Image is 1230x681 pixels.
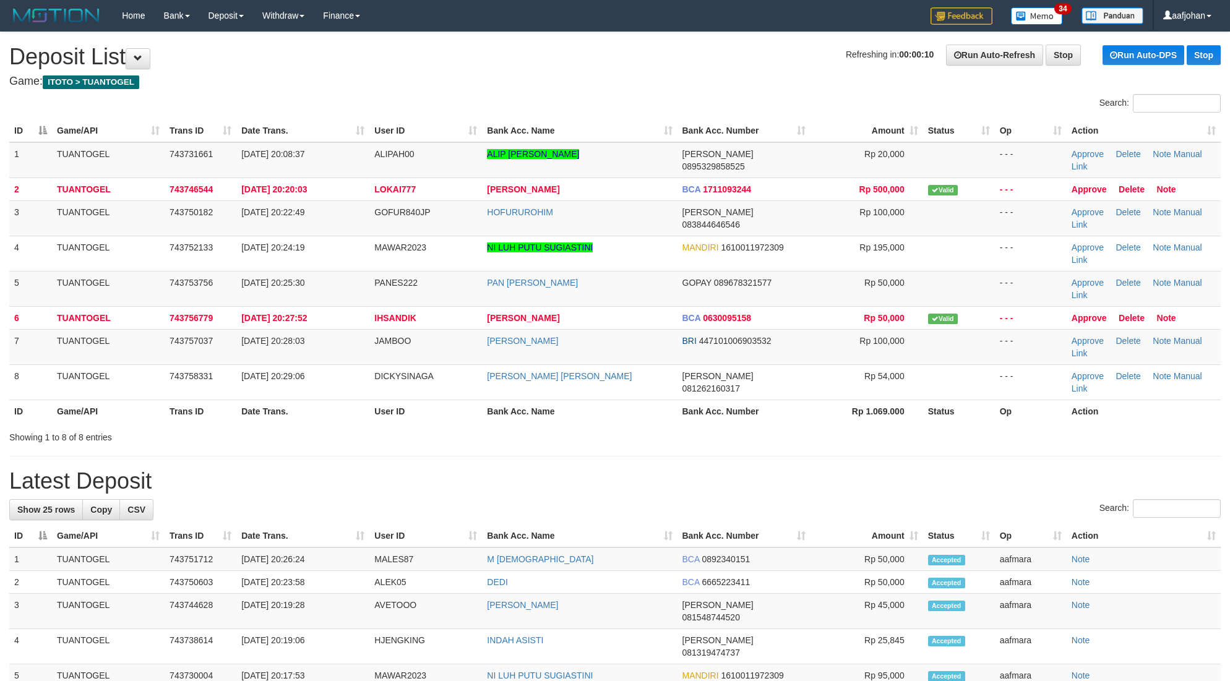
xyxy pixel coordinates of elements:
span: Accepted [928,555,965,565]
td: TUANTOGEL [52,178,165,200]
td: TUANTOGEL [52,629,165,664]
td: - - - [995,178,1067,200]
span: [PERSON_NAME] [682,149,754,159]
span: MANDIRI [682,242,719,252]
span: BCA [682,313,701,323]
td: TUANTOGEL [52,200,165,236]
span: [PERSON_NAME] [682,600,754,610]
span: Rp 50,000 [864,278,905,288]
a: Approve [1072,371,1104,381]
span: Copy 0895329858525 to clipboard [682,161,745,171]
td: 1 [9,547,52,571]
a: Approve [1072,207,1104,217]
a: Approve [1072,313,1107,323]
a: Approve [1072,149,1104,159]
td: 4 [9,236,52,271]
th: Amount: activate to sort column ascending [811,119,923,142]
span: Rp 195,000 [859,242,904,252]
th: Game/API: activate to sort column ascending [52,525,165,547]
td: TUANTOGEL [52,306,165,329]
td: - - - [995,142,1067,178]
span: BCA [682,554,700,564]
span: Rp 50,000 [864,313,904,323]
a: Note [1157,313,1176,323]
td: aafmara [995,571,1067,594]
a: M [DEMOGRAPHIC_DATA] [487,554,593,564]
th: Game/API: activate to sort column ascending [52,119,165,142]
span: IHSANDIK [374,313,416,323]
span: Copy 081319474737 to clipboard [682,648,740,657]
td: 2 [9,178,52,200]
span: DICKYSINAGA [374,371,434,381]
a: DEDI [487,577,507,587]
a: Delete [1116,336,1140,346]
a: Approve [1072,278,1104,288]
a: Manual Link [1072,242,1202,265]
span: Copy 089678321577 to clipboard [714,278,772,288]
span: Show 25 rows [17,505,75,515]
a: Delete [1119,313,1145,323]
strong: 00:00:10 [899,49,934,59]
a: Manual Link [1072,278,1202,300]
a: Stop [1187,45,1221,65]
th: User ID: activate to sort column ascending [369,119,482,142]
span: Rp 500,000 [859,184,905,194]
th: Status: activate to sort column ascending [923,525,995,547]
th: Op [995,400,1067,422]
a: Note [1153,242,1171,252]
td: 8 [9,364,52,400]
th: User ID: activate to sort column ascending [369,525,482,547]
td: Rp 45,000 [811,594,923,629]
th: Status [923,400,995,422]
span: BCA [682,184,701,194]
th: Date Trans.: activate to sort column ascending [236,119,369,142]
a: INDAH ASISTI [487,635,543,645]
span: [PERSON_NAME] [682,207,754,217]
td: 3 [9,200,52,236]
span: [DATE] 20:29:06 [241,371,304,381]
span: [DATE] 20:20:03 [241,184,307,194]
a: Approve [1072,184,1107,194]
td: ALEK05 [369,571,482,594]
img: Button%20Memo.svg [1011,7,1063,25]
label: Search: [1099,499,1221,518]
td: 4 [9,629,52,664]
a: NI LUH PUTU SUGIASTINI [487,242,593,252]
th: Op: activate to sort column ascending [995,119,1067,142]
span: 743758331 [170,371,213,381]
span: [DATE] 20:28:03 [241,336,304,346]
th: Date Trans. [236,400,369,422]
span: Rp 54,000 [864,371,905,381]
td: TUANTOGEL [52,547,165,571]
span: [DATE] 20:22:49 [241,207,304,217]
span: Copy 6665223411 to clipboard [702,577,750,587]
a: Run Auto-Refresh [946,45,1043,66]
th: Bank Acc. Number [677,400,811,422]
a: Manual Link [1072,149,1202,171]
td: TUANTOGEL [52,364,165,400]
a: Approve [1072,336,1104,346]
td: - - - [995,329,1067,364]
a: [PERSON_NAME] [487,184,559,194]
td: 743738614 [165,629,236,664]
a: Note [1153,336,1171,346]
td: 1 [9,142,52,178]
th: User ID [369,400,482,422]
a: Note [1153,149,1171,159]
span: [PERSON_NAME] [682,371,754,381]
a: Note [1072,577,1090,587]
td: 2 [9,571,52,594]
a: Manual Link [1072,371,1202,393]
a: Run Auto-DPS [1103,45,1184,65]
a: Note [1157,184,1176,194]
span: GOPAY [682,278,712,288]
span: CSV [127,505,145,515]
h1: Latest Deposit [9,469,1221,494]
th: Op: activate to sort column ascending [995,525,1067,547]
span: GOFUR840JP [374,207,430,217]
span: Accepted [928,601,965,611]
span: Copy 0892340151 to clipboard [702,554,750,564]
th: Action: activate to sort column ascending [1067,119,1221,142]
span: Copy 0630095158 to clipboard [703,313,751,323]
td: aafmara [995,629,1067,664]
